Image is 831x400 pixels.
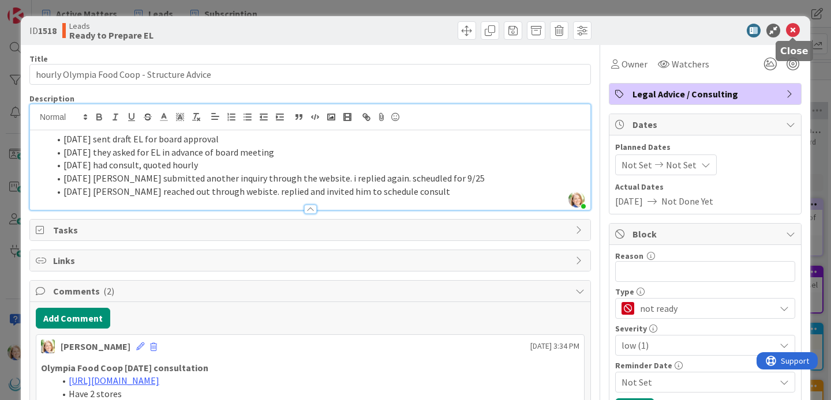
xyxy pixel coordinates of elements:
span: low (1) [622,337,769,353]
b: 1518 [38,25,57,36]
label: Reason [615,251,643,261]
span: [DATE] [615,194,643,208]
span: Severity [615,324,647,333]
span: Reminder Date [615,361,672,369]
span: Support [24,2,53,16]
img: AD [41,339,55,353]
a: [URL][DOMAIN_NAME] [69,375,159,386]
span: Not Done Yet [661,194,713,208]
span: ID [29,24,57,37]
li: [DATE] [PERSON_NAME] submitted another inquiry through the website. i replied again. scheudled fo... [50,172,585,185]
span: Planned Dates [615,141,795,153]
span: [DATE] 3:34 PM [530,340,579,352]
div: [PERSON_NAME] [61,339,130,353]
span: Type [615,288,634,296]
h5: Close [780,46,808,56]
img: Sl300r1zNejTcUF0uYcJund7nRpyjiOK.jpg [568,191,585,207]
span: Actual Dates [615,181,795,193]
li: [DATE] [PERSON_NAME] reached out through webiste. replied and invited him to schedule consult [50,185,585,198]
span: Not Set [622,158,652,172]
span: not ready [640,300,769,316]
span: Links [53,254,570,267]
span: Description [29,93,74,104]
span: Not Set [622,375,775,389]
li: [DATE] had consult, quoted hourly [50,159,585,172]
span: ( 2 ) [103,285,114,297]
span: Watchers [672,57,709,71]
span: Tasks [53,223,570,237]
b: Ready to Prepare EL [69,31,154,40]
button: Add Comment [36,308,110,329]
span: Leads [69,21,154,31]
input: type card name here... [29,64,591,85]
span: Legal Advice / Consulting [632,87,780,101]
span: Dates [632,118,780,131]
span: Block [632,227,780,241]
span: Not Set [666,158,697,172]
li: [DATE] they asked for EL in advance of board meeting [50,146,585,159]
li: [DATE] sent draft EL for board approval [50,133,585,146]
span: Comments [53,284,570,298]
strong: Olympia Food Coop [DATE] consultation [41,362,208,373]
label: Title [29,54,48,64]
span: Owner [622,57,647,71]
